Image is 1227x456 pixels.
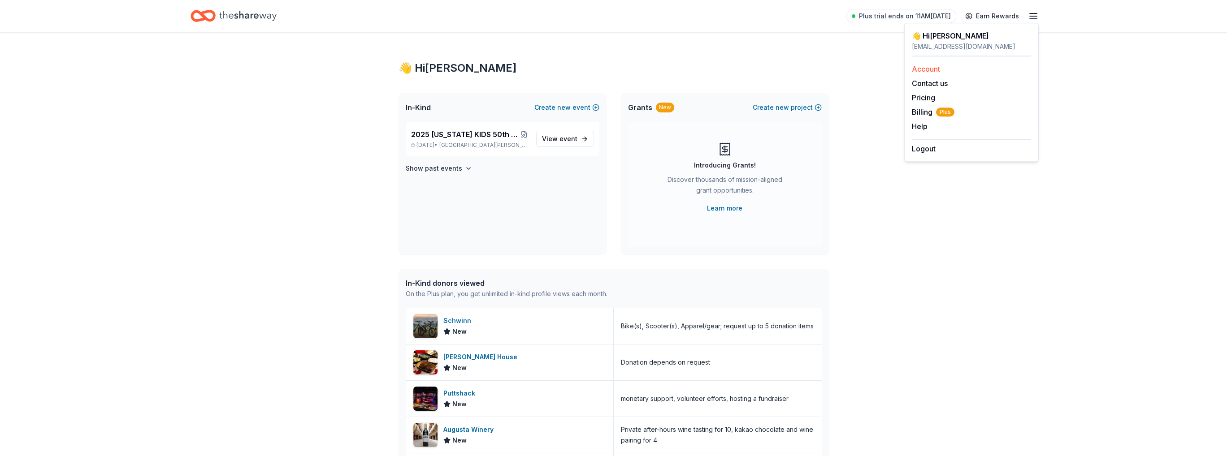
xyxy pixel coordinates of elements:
[557,102,571,113] span: new
[912,65,940,73] a: Account
[452,399,467,409] span: New
[912,78,948,89] button: Contact us
[534,102,599,113] button: Createnewevent
[912,41,1031,52] div: [EMAIL_ADDRESS][DOMAIN_NAME]
[936,108,954,116] span: Plus
[413,423,438,447] img: Image for Augusta Winery
[694,160,756,171] div: Introducing Grants!
[656,103,674,112] div: New
[912,143,936,154] button: Logout
[406,163,462,174] h4: Show past events
[859,11,951,22] span: Plus trial ends on 11AM[DATE]
[406,288,607,299] div: On the Plus plan, you get unlimited in-kind profile views each month.
[413,387,438,411] img: Image for Puttshack
[628,102,652,113] span: Grants
[621,424,815,446] div: Private after-hours wine tasting for 10, kakao chocolate and wine pairing for 4
[912,107,954,117] button: BillingPlus
[413,350,438,374] img: Image for Ruth's Chris Steak House
[452,362,467,373] span: New
[452,326,467,337] span: New
[413,314,438,338] img: Image for Schwinn
[443,424,497,435] div: Augusta Winery
[621,357,710,368] div: Donation depends on request
[912,107,954,117] span: Billing
[443,352,521,362] div: [PERSON_NAME] House
[664,174,786,199] div: Discover thousands of mission-aligned grant opportunities.
[846,9,956,23] a: Plus trial ends on 11AM[DATE]
[443,388,479,399] div: Puttshack
[406,278,607,288] div: In-Kind donors viewed
[621,321,814,331] div: Bike(s), Scooter(s), Apparel/gear; request up to 5 donation items
[411,142,529,149] p: [DATE] •
[191,5,277,26] a: Home
[912,121,928,132] button: Help
[559,135,577,142] span: event
[621,393,789,404] div: monetary support, volunteer efforts, hosting a fundraiser
[542,133,577,144] span: View
[406,102,431,113] span: In-Kind
[406,163,472,174] button: Show past events
[439,142,529,149] span: [GEOGRAPHIC_DATA][PERSON_NAME][GEOGRAPHIC_DATA]
[707,203,742,214] a: Learn more
[960,8,1024,24] a: Earn Rewards
[452,435,467,446] span: New
[776,102,789,113] span: new
[399,61,829,75] div: 👋 Hi [PERSON_NAME]
[753,102,822,113] button: Createnewproject
[912,93,935,102] a: Pricing
[443,315,475,326] div: Schwinn
[411,129,519,140] span: 2025 [US_STATE] KIDS 50th Anniversary Benefit Auction
[912,30,1031,41] div: 👋 Hi [PERSON_NAME]
[536,131,594,147] a: View event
